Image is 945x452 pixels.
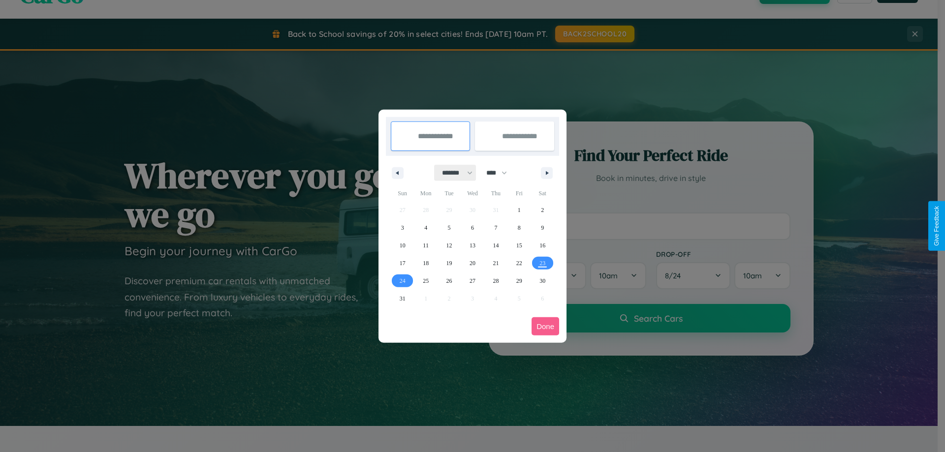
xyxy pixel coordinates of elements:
[461,254,484,272] button: 20
[461,219,484,237] button: 6
[493,272,499,290] span: 28
[400,254,406,272] span: 17
[414,254,437,272] button: 18
[507,237,531,254] button: 15
[484,219,507,237] button: 7
[391,185,414,201] span: Sun
[539,272,545,290] span: 30
[391,254,414,272] button: 17
[484,237,507,254] button: 14
[438,219,461,237] button: 5
[507,201,531,219] button: 1
[461,272,484,290] button: 27
[446,237,452,254] span: 12
[470,237,475,254] span: 13
[446,272,452,290] span: 26
[516,237,522,254] span: 15
[423,254,429,272] span: 18
[493,237,499,254] span: 14
[391,290,414,307] button: 31
[470,254,475,272] span: 20
[531,254,554,272] button: 23
[438,237,461,254] button: 12
[539,254,545,272] span: 23
[531,201,554,219] button: 2
[516,272,522,290] span: 29
[470,272,475,290] span: 27
[531,219,554,237] button: 9
[531,185,554,201] span: Sat
[539,237,545,254] span: 16
[391,272,414,290] button: 24
[507,272,531,290] button: 29
[448,219,451,237] span: 5
[401,219,404,237] span: 3
[484,272,507,290] button: 28
[541,219,544,237] span: 9
[518,219,521,237] span: 8
[446,254,452,272] span: 19
[471,219,474,237] span: 6
[414,272,437,290] button: 25
[438,254,461,272] button: 19
[400,272,406,290] span: 24
[461,185,484,201] span: Wed
[400,237,406,254] span: 10
[507,219,531,237] button: 8
[494,219,497,237] span: 7
[531,237,554,254] button: 16
[933,206,940,246] div: Give Feedback
[391,219,414,237] button: 3
[424,219,427,237] span: 4
[414,237,437,254] button: 11
[461,237,484,254] button: 13
[400,290,406,307] span: 31
[507,254,531,272] button: 22
[484,185,507,201] span: Thu
[438,272,461,290] button: 26
[438,185,461,201] span: Tue
[507,185,531,201] span: Fri
[391,237,414,254] button: 10
[531,272,554,290] button: 30
[484,254,507,272] button: 21
[423,272,429,290] span: 25
[518,201,521,219] span: 1
[532,317,559,335] button: Done
[493,254,499,272] span: 21
[414,219,437,237] button: 4
[516,254,522,272] span: 22
[541,201,544,219] span: 2
[423,237,429,254] span: 11
[414,185,437,201] span: Mon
